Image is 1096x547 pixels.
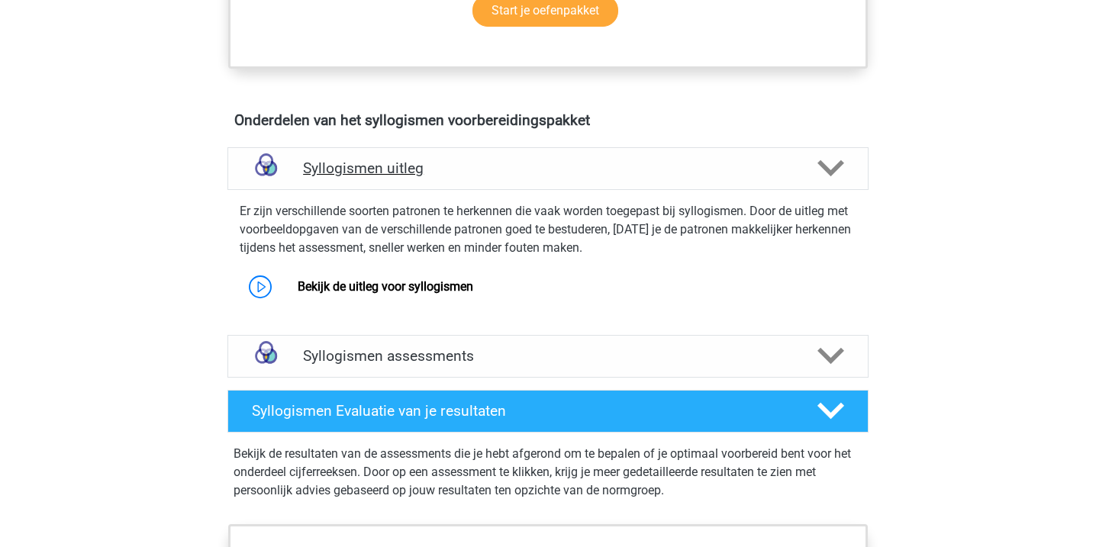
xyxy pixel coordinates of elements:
[247,336,285,375] img: syllogismen assessments
[221,147,875,190] a: uitleg Syllogismen uitleg
[221,390,875,433] a: Syllogismen Evaluatie van je resultaten
[303,159,793,177] h4: Syllogismen uitleg
[298,279,473,294] a: Bekijk de uitleg voor syllogismen
[240,202,856,257] p: Er zijn verschillende soorten patronen te herkennen die vaak worden toegepast bij syllogismen. Do...
[247,149,285,188] img: syllogismen uitleg
[234,445,862,500] p: Bekijk de resultaten van de assessments die je hebt afgerond om te bepalen of je optimaal voorber...
[303,347,793,365] h4: Syllogismen assessments
[221,335,875,378] a: assessments Syllogismen assessments
[252,402,793,420] h4: Syllogismen Evaluatie van je resultaten
[234,111,862,129] h4: Onderdelen van het syllogismen voorbereidingspakket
